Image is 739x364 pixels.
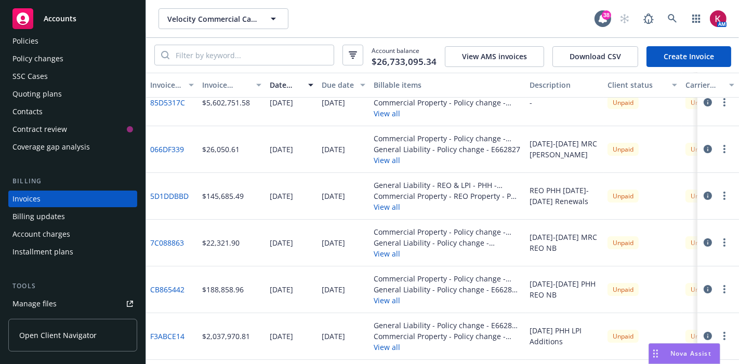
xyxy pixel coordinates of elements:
[19,330,97,341] span: Open Client Navigator
[8,226,137,242] a: Account charges
[369,73,525,98] button: Billable items
[12,139,90,155] div: Coverage gap analysis
[649,343,720,364] button: Nova Assist
[150,331,184,342] a: F3ABCE14
[12,50,63,67] div: Policy changes
[525,73,603,98] button: Description
[662,8,683,29] a: Search
[8,208,137,225] a: Billing updates
[685,283,717,296] div: Unpaid
[12,226,70,242] div: Account charges
[202,191,244,201] div: $145,685.49
[270,237,293,248] div: [DATE]
[322,284,345,295] div: [DATE]
[374,273,521,284] div: Commercial Property - Policy change - E662826 - PHH
[530,232,599,253] div: [DATE]-[DATE] MRC REO NB
[374,237,521,248] div: General Liability - Policy change - E662827-MRC-NB
[202,97,250,108] div: $5,602,751.58
[8,121,137,138] a: Contract review
[12,86,62,102] div: Quoting plans
[681,73,738,98] button: Carrier status
[8,191,137,207] a: Invoices
[638,8,659,29] a: Report a Bug
[8,86,137,102] a: Quoting plans
[8,33,137,49] a: Policies
[372,46,437,64] span: Account balance
[686,8,707,29] a: Switch app
[374,133,521,144] div: Commercial Property - Policy change - E662826
[670,349,711,358] span: Nova Assist
[374,180,521,191] div: General Liability - REO & LPI - PHH - E662827 - PHH
[202,237,240,248] div: $22,321.90
[530,185,599,207] div: REO PHH [DATE]-[DATE] Renewals
[270,79,302,90] div: Date issued
[685,236,717,249] div: Unpaid
[649,344,662,363] div: Drag to move
[608,283,639,296] div: Unpaid
[12,208,65,225] div: Billing updates
[8,50,137,67] a: Policy changes
[169,45,334,65] input: Filter by keyword...
[374,79,521,90] div: Billable items
[685,79,723,90] div: Carrier status
[445,46,544,67] button: View AMS invoices
[602,10,611,20] div: 38
[530,97,532,108] div: -
[608,96,639,109] div: Unpaid
[608,143,639,156] div: Unpaid
[608,190,639,203] div: Unpaid
[374,320,521,331] div: General Liability - Policy change - E662827 - PHH
[374,331,521,342] div: Commercial Property - Policy change - E662825 - PHH
[8,139,137,155] a: Coverage gap analysis
[202,284,244,295] div: $188,858.96
[374,342,521,353] button: View all
[266,73,318,98] button: Date issued
[685,190,717,203] div: Unpaid
[12,121,67,138] div: Contract review
[374,191,521,201] div: Commercial Property - REO Property - PHH - E662826 - PHH
[322,237,345,248] div: [DATE]
[12,191,41,207] div: Invoices
[8,244,137,260] a: Installment plans
[530,138,599,160] div: [DATE]-[DATE] MRC [PERSON_NAME]
[12,33,38,49] div: Policies
[685,143,717,156] div: Unpaid
[374,155,521,166] button: View all
[685,96,717,109] div: Unpaid
[44,15,76,23] span: Accounts
[202,331,250,342] div: $2,037,970.81
[202,144,240,155] div: $26,050.61
[270,284,293,295] div: [DATE]
[8,281,137,291] div: Tools
[270,97,293,108] div: [DATE]
[372,55,437,69] span: $26,733,095.34
[150,284,184,295] a: CB865442
[608,330,639,343] div: Unpaid
[322,97,345,108] div: [DATE]
[614,8,635,29] a: Start snowing
[150,237,184,248] a: 7C088863
[374,226,521,237] div: Commercial Property - Policy change - E662826-MRC-NB
[146,73,198,98] button: Invoice ID
[374,144,521,155] div: General Liability - Policy change - E662827
[161,51,169,59] svg: Search
[150,144,184,155] a: 066DF339
[374,284,521,295] div: General Liability - Policy change - E662827 - PHH
[12,244,73,260] div: Installment plans
[150,97,185,108] a: 85D5317C
[530,79,599,90] div: Description
[608,79,666,90] div: Client status
[8,68,137,85] a: SSC Cases
[150,191,189,201] a: 5D1DDBBD
[374,108,521,119] button: View all
[374,97,521,108] div: Commercial Property - Policy change - E662825 - PHH
[202,79,250,90] div: Invoice amount
[552,46,638,67] button: Download CSV
[646,46,731,67] a: Create Invoice
[322,144,345,155] div: [DATE]
[322,331,345,342] div: [DATE]
[603,73,681,98] button: Client status
[159,8,288,29] button: Velocity Commercial Capital
[270,191,293,201] div: [DATE]
[8,295,137,312] a: Manage files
